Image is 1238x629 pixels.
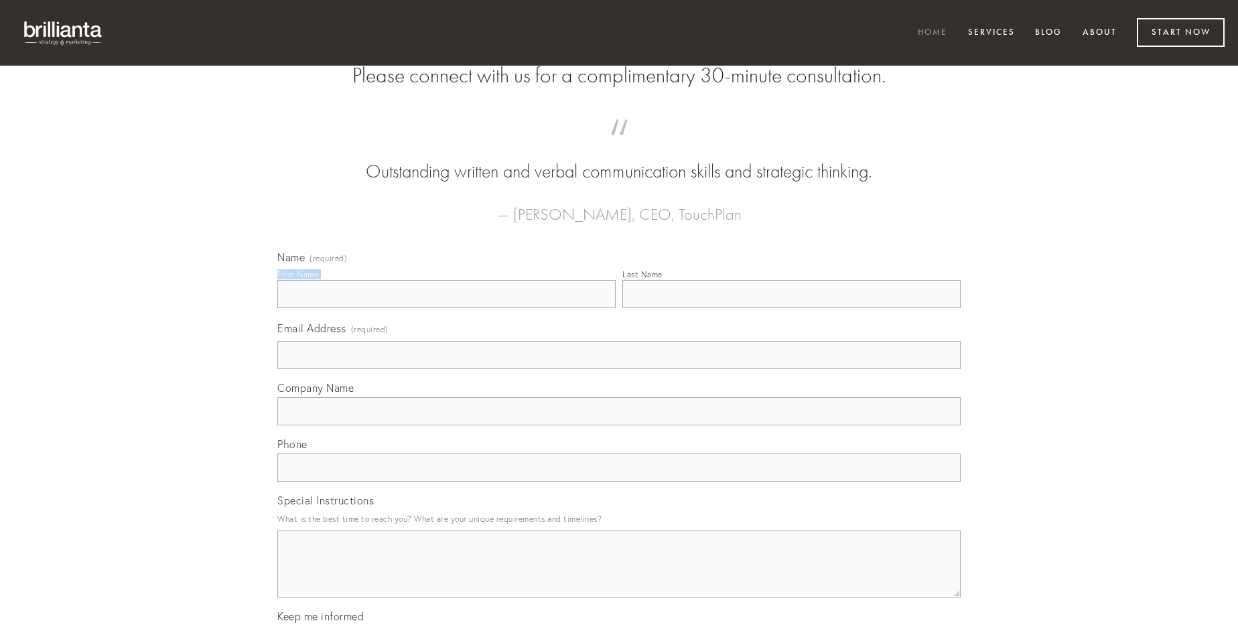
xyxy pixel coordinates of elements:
[277,610,364,623] span: Keep me informed
[299,133,939,185] blockquote: Outstanding written and verbal communication skills and strategic thinking.
[13,13,114,52] img: brillianta - research, strategy, marketing
[277,269,318,279] div: First Name
[622,269,663,279] div: Last Name
[277,381,354,395] span: Company Name
[299,185,939,228] figcaption: — [PERSON_NAME], CEO, TouchPlan
[1137,18,1225,47] a: Start Now
[277,494,374,507] span: Special Instructions
[1074,22,1125,44] a: About
[299,133,939,159] span: “
[277,437,307,451] span: Phone
[277,63,961,88] h2: Please connect with us for a complimentary 30-minute consultation.
[959,22,1024,44] a: Services
[309,255,347,263] span: (required)
[277,322,346,335] span: Email Address
[351,320,389,338] span: (required)
[909,22,956,44] a: Home
[277,510,961,528] p: What is the best time to reach you? What are your unique requirements and timelines?
[1026,22,1071,44] a: Blog
[277,251,305,264] span: Name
